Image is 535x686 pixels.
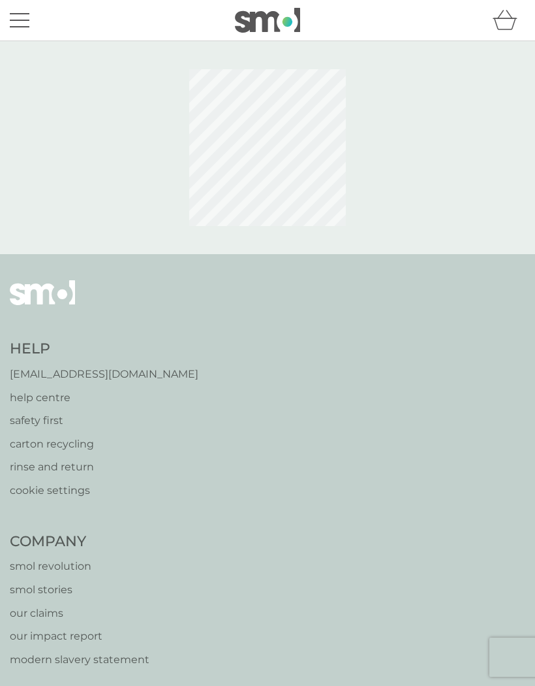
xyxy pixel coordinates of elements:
a: help centre [10,389,198,406]
a: smol stories [10,581,149,598]
img: smol [10,280,75,325]
a: smol revolution [10,558,149,575]
a: our impact report [10,628,149,645]
a: [EMAIL_ADDRESS][DOMAIN_NAME] [10,366,198,383]
a: cookie settings [10,482,198,499]
a: rinse and return [10,459,198,476]
a: our claims [10,605,149,622]
a: modern slavery statement [10,651,149,668]
h4: Company [10,532,149,552]
button: menu [10,8,29,33]
div: basket [493,7,525,33]
a: safety first [10,412,198,429]
h4: Help [10,339,198,359]
img: smol [235,8,300,33]
a: carton recycling [10,436,198,453]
